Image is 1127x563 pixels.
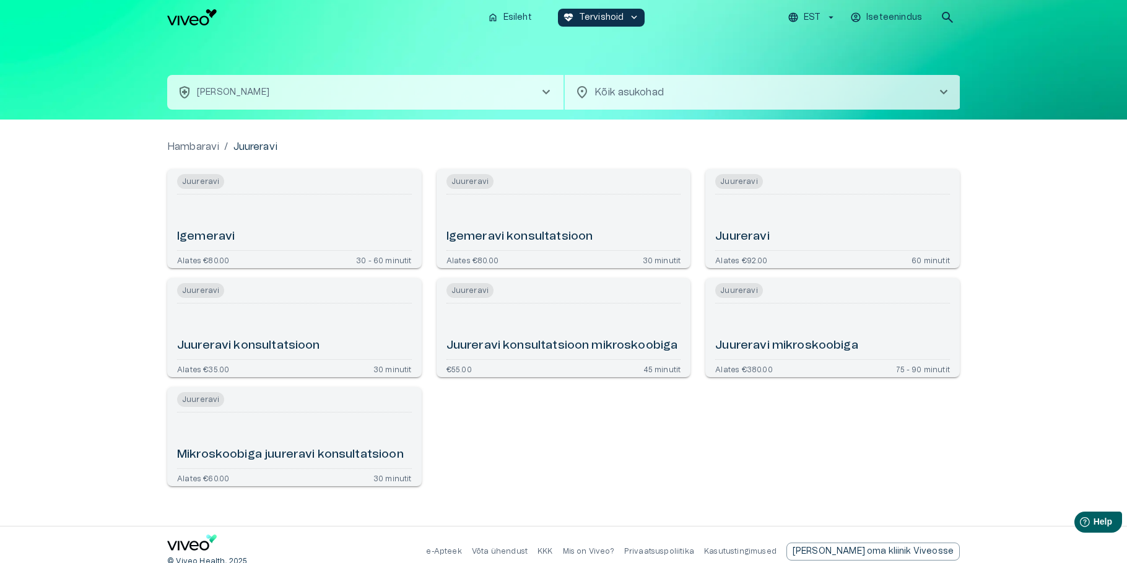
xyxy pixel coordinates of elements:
[936,85,951,100] span: chevron_right
[575,85,590,100] span: location_on
[705,169,960,268] a: Open service booking details
[643,365,681,372] p: 45 minutit
[177,174,224,189] span: Juureravi
[426,548,461,555] a: e-Apteek
[1030,507,1127,541] iframe: Help widget launcher
[539,85,554,100] span: chevron_right
[715,229,769,245] h6: Juureravi
[167,535,217,555] a: Navigate to home page
[446,256,498,263] p: Alates €80.00
[356,256,412,263] p: 30 - 60 minutit
[177,229,235,245] h6: Igemeravi
[715,365,772,372] p: Alates €380.00
[704,548,777,555] a: Kasutustingimused
[940,10,955,25] span: search
[373,474,412,481] p: 30 minutit
[912,256,950,263] p: 60 minutit
[503,11,532,24] p: Esileht
[167,9,217,25] img: Viveo logo
[629,12,640,23] span: keyboard_arrow_down
[177,365,229,372] p: Alates €35.00
[437,169,691,268] a: Open service booking details
[786,543,960,561] a: Send email to partnership request to viveo
[804,11,820,24] p: EST
[446,283,494,298] span: Juureravi
[896,365,950,372] p: 75 - 90 minutit
[177,338,320,354] h6: Juureravi konsultatsioon
[177,85,192,100] span: health_and_safety
[167,169,422,268] a: Open service booking details
[177,474,229,481] p: Alates €60.00
[558,9,645,27] button: ecg_heartTervishoidkeyboard_arrow_down
[487,12,498,23] span: home
[224,139,228,154] p: /
[935,5,960,30] button: open search modal
[373,365,412,372] p: 30 minutit
[446,174,494,189] span: Juureravi
[624,548,694,555] a: Privaatsuspoliitika
[446,338,678,354] h6: Juureravi konsultatsioon mikroskoobiga
[446,229,593,245] h6: Igemeravi konsultatsioon
[233,139,277,154] p: Juureravi
[472,546,528,557] p: Võta ühendust
[715,283,762,298] span: Juureravi
[177,256,229,263] p: Alates €80.00
[167,278,422,377] a: Open service booking details
[866,11,922,24] p: Iseteenindus
[197,86,269,99] p: [PERSON_NAME]
[446,365,472,372] p: €55.00
[705,278,960,377] a: Open service booking details
[848,9,925,27] button: Iseteenindus
[643,256,681,263] p: 30 minutit
[177,392,224,407] span: Juureravi
[786,9,838,27] button: EST
[177,447,404,463] h6: Mikroskoobiga juureravi konsultatsioon
[437,278,691,377] a: Open service booking details
[167,9,477,25] a: Navigate to homepage
[715,338,858,354] h6: Juureravi mikroskoobiga
[167,139,219,154] a: Hambaravi
[167,75,563,110] button: health_and_safety[PERSON_NAME]chevron_right
[537,548,553,555] a: KKK
[579,11,624,24] p: Tervishoid
[177,283,224,298] span: Juureravi
[167,387,422,486] a: Open service booking details
[482,9,538,27] button: homeEsileht
[563,12,574,23] span: ecg_heart
[594,85,916,100] p: Kõik asukohad
[715,174,762,189] span: Juureravi
[786,543,960,561] div: [PERSON_NAME] oma kliinik Viveosse
[793,545,954,558] p: [PERSON_NAME] oma kliinik Viveosse
[715,256,767,263] p: Alates €92.00
[563,546,614,557] p: Mis on Viveo?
